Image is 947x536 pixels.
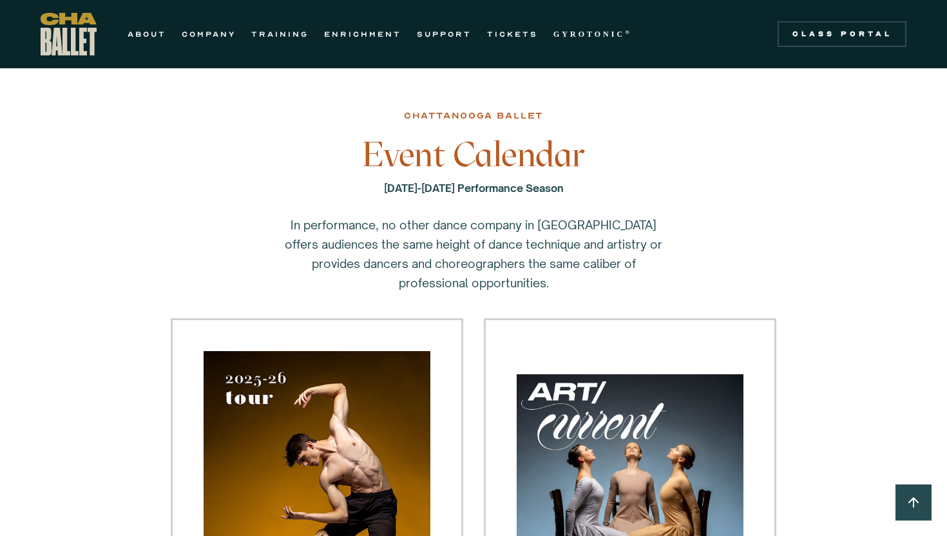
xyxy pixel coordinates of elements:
a: TRAINING [251,26,309,42]
a: TICKETS [487,26,538,42]
h3: Event Calendar [264,135,683,174]
a: GYROTONIC® [553,26,632,42]
strong: GYROTONIC [553,30,625,39]
a: Class Portal [778,21,906,47]
div: chattanooga ballet [404,108,543,124]
strong: [DATE]-[DATE] Performance Season [384,182,564,195]
a: SUPPORT [417,26,472,42]
div: Class Portal [785,29,899,39]
a: ABOUT [128,26,166,42]
a: ENRICHMENT [324,26,401,42]
sup: ® [625,29,632,35]
p: In performance, no other dance company in [GEOGRAPHIC_DATA] offers audiences the same height of d... [280,215,667,292]
a: COMPANY [182,26,236,42]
